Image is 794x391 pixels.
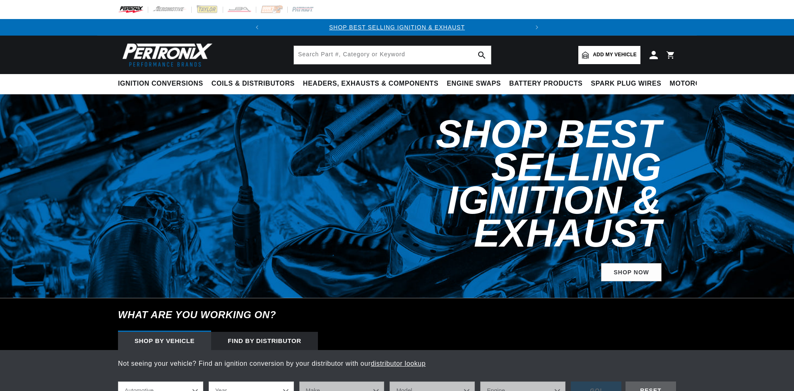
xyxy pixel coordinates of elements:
span: Ignition Conversions [118,79,203,88]
button: Translation missing: en.sections.announcements.next_announcement [529,19,545,36]
span: Battery Products [509,79,582,88]
div: Shop by vehicle [118,332,211,350]
summary: Battery Products [505,74,587,94]
span: Headers, Exhausts & Components [303,79,438,88]
summary: Ignition Conversions [118,74,207,94]
p: Not seeing your vehicle? Find an ignition conversion by your distributor with our [118,358,676,369]
span: Motorcycle [670,79,719,88]
slideshow-component: Translation missing: en.sections.announcements.announcement_bar [97,19,697,36]
button: Translation missing: en.sections.announcements.previous_announcement [249,19,265,36]
summary: Coils & Distributors [207,74,299,94]
summary: Motorcycle [666,74,723,94]
a: distributor lookup [371,360,426,367]
div: 1 of 2 [265,23,529,32]
div: Announcement [265,23,529,32]
a: SHOP NOW [601,263,662,282]
div: Find by Distributor [211,332,318,350]
h2: Shop Best Selling Ignition & Exhaust [308,118,662,250]
button: search button [473,46,491,64]
span: Spark Plug Wires [591,79,661,88]
img: Pertronix [118,41,213,69]
h6: What are you working on? [97,298,697,331]
span: Engine Swaps [447,79,501,88]
span: Coils & Distributors [212,79,295,88]
a: SHOP BEST SELLING IGNITION & EXHAUST [329,24,465,31]
input: Search Part #, Category or Keyword [294,46,491,64]
span: Add my vehicle [593,51,637,59]
summary: Engine Swaps [443,74,505,94]
summary: Headers, Exhausts & Components [299,74,443,94]
a: Add my vehicle [578,46,640,64]
summary: Spark Plug Wires [587,74,665,94]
